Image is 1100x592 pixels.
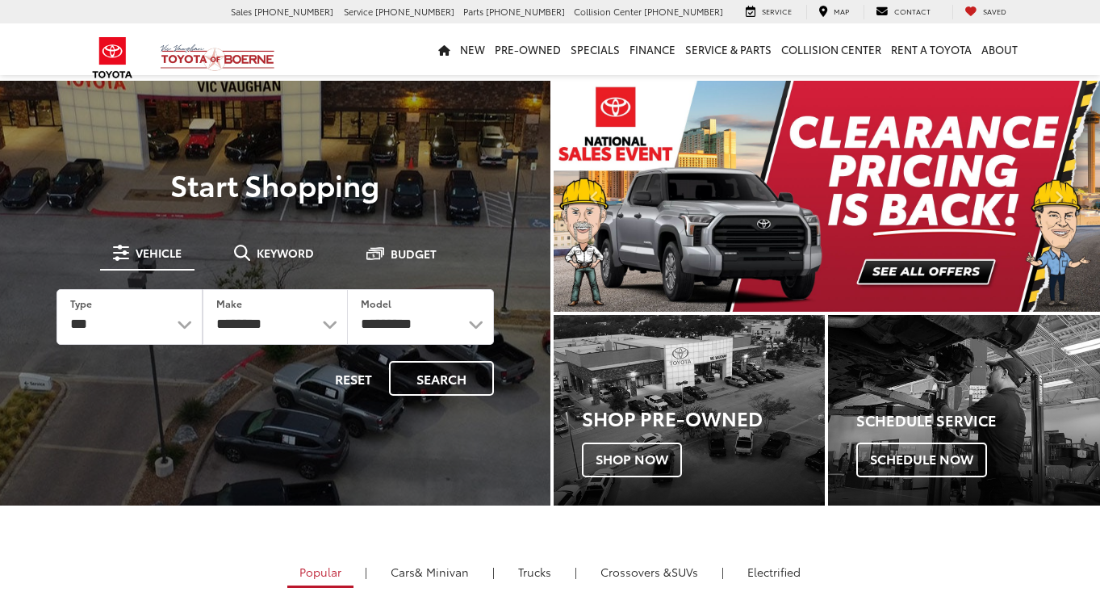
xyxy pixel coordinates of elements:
label: Type [70,296,92,310]
span: Shop Now [582,443,682,477]
span: Sales [231,5,252,18]
span: [PHONE_NUMBER] [254,5,333,18]
span: Service [762,6,792,16]
span: Map [834,6,849,16]
span: Service [344,5,373,18]
span: [PHONE_NUMBER] [644,5,723,18]
div: Toyota [554,315,826,506]
span: Collision Center [574,5,642,18]
a: Pre-Owned [490,23,566,75]
span: Parts [463,5,483,18]
h4: Schedule Service [856,413,1100,429]
h3: Shop Pre-Owned [582,407,826,428]
span: Contact [894,6,931,16]
button: Click to view next picture. [1018,113,1100,279]
a: Finance [625,23,680,75]
a: SUVs [588,558,710,586]
img: Toyota [82,31,143,84]
label: Make [216,296,242,310]
li: | [361,564,371,580]
span: & Minivan [415,564,469,580]
a: Rent a Toyota [886,23,977,75]
button: Click to view previous picture. [554,113,636,279]
button: Search [389,361,494,396]
a: New [455,23,490,75]
a: Electrified [735,558,813,586]
a: Schedule Service Schedule Now [828,315,1100,506]
a: Popular [287,558,353,588]
span: Crossovers & [600,564,671,580]
span: Keyword [257,247,314,258]
a: Collision Center [776,23,886,75]
span: [PHONE_NUMBER] [375,5,454,18]
span: Saved [983,6,1006,16]
a: Map [806,5,861,19]
a: About [977,23,1023,75]
a: Cars [379,558,481,586]
p: Start Shopping [34,168,517,200]
span: [PHONE_NUMBER] [486,5,565,18]
a: Home [433,23,455,75]
a: My Saved Vehicles [952,5,1018,19]
img: Vic Vaughan Toyota of Boerne [160,44,275,72]
li: | [488,564,499,580]
li: | [717,564,728,580]
button: Reset [321,361,386,396]
label: Model [361,296,391,310]
a: Contact [864,5,943,19]
span: Vehicle [136,247,182,258]
span: Budget [391,248,437,259]
a: Trucks [506,558,563,586]
a: Shop Pre-Owned Shop Now [554,315,826,506]
a: Specials [566,23,625,75]
li: | [571,564,581,580]
a: Service & Parts: Opens in a new tab [680,23,776,75]
div: Toyota [828,315,1100,506]
span: Schedule Now [856,443,987,477]
a: Service [734,5,804,19]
